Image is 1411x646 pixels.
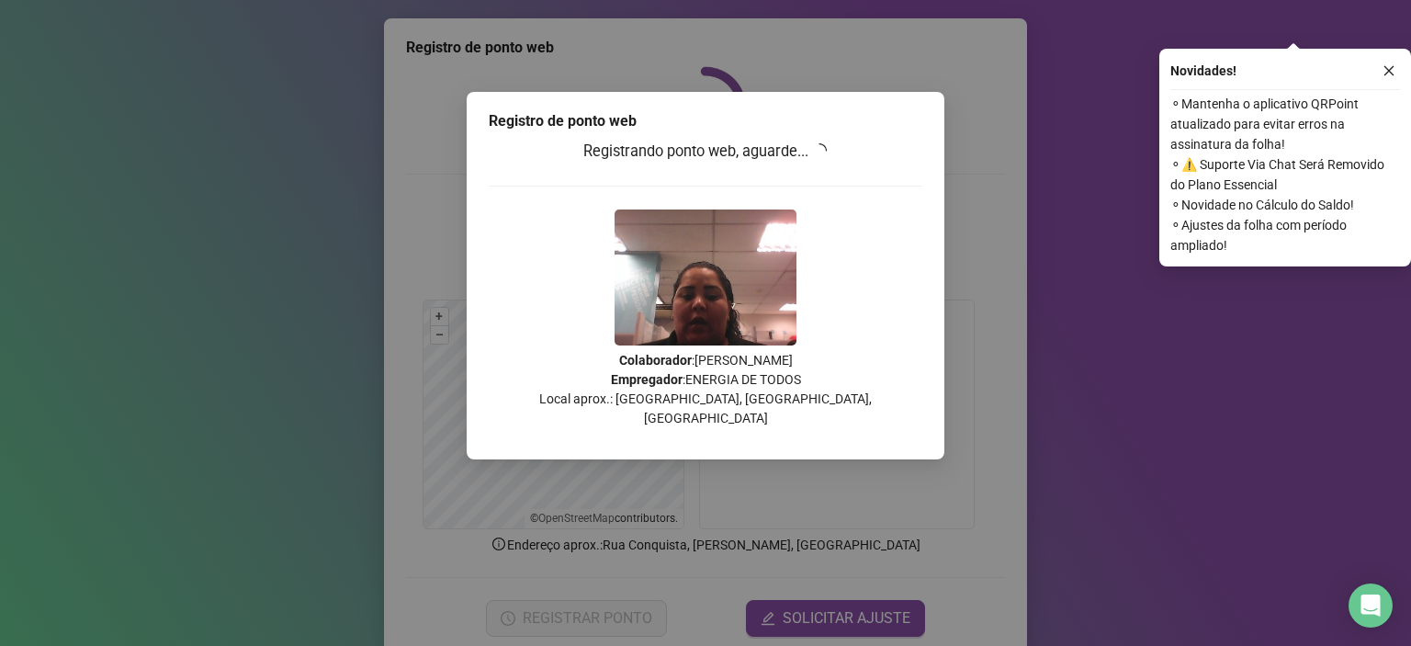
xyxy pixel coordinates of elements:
h3: Registrando ponto web, aguarde... [489,140,922,164]
span: loading [810,141,830,161]
strong: Colaborador [619,353,692,368]
strong: Empregador [611,372,683,387]
span: Novidades ! [1170,61,1236,81]
p: : [PERSON_NAME] : ENERGIA DE TODOS Local aprox.: [GEOGRAPHIC_DATA], [GEOGRAPHIC_DATA], [GEOGRAPHI... [489,351,922,428]
img: Z [615,210,796,346]
span: close [1383,64,1395,77]
div: Registro de ponto web [489,110,922,132]
span: ⚬ Ajustes da folha com período ampliado! [1170,215,1400,255]
span: ⚬ Novidade no Cálculo do Saldo! [1170,195,1400,215]
span: ⚬ Mantenha o aplicativo QRPoint atualizado para evitar erros na assinatura da folha! [1170,94,1400,154]
div: Open Intercom Messenger [1349,584,1393,628]
span: ⚬ ⚠️ Suporte Via Chat Será Removido do Plano Essencial [1170,154,1400,195]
